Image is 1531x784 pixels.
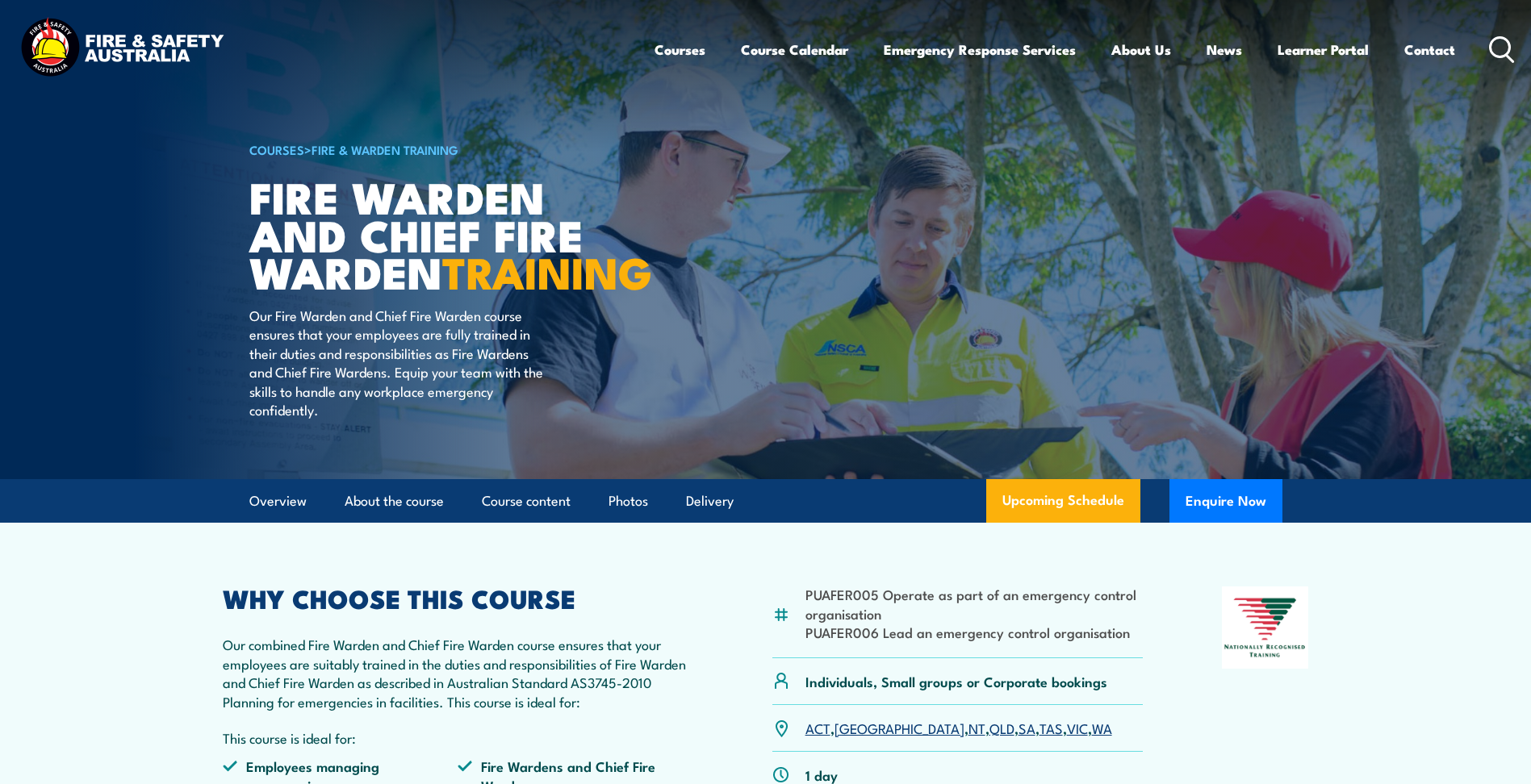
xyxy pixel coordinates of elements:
h6: > [249,140,648,159]
p: Our Fire Warden and Chief Fire Warden course ensures that your employees are fully trained in the... [249,306,544,419]
a: NT [968,718,985,737]
a: Course Calendar [741,28,848,71]
button: Enquire Now [1169,479,1282,523]
a: Contact [1404,28,1455,71]
p: Our combined Fire Warden and Chief Fire Warden course ensures that your employees are suitably tr... [223,635,694,711]
h1: Fire Warden and Chief Fire Warden [249,177,648,290]
a: About the course [345,480,444,523]
p: This course is ideal for: [223,728,694,747]
img: Nationally Recognised Training logo. [1222,586,1309,669]
a: ACT [805,718,830,737]
a: Emergency Response Services [884,28,1076,71]
a: Overview [249,480,307,523]
a: TAS [1039,718,1063,737]
p: 1 day [805,765,838,784]
a: WA [1092,718,1112,737]
a: Learner Portal [1278,28,1369,71]
a: Fire & Warden Training [312,140,458,158]
a: [GEOGRAPHIC_DATA] [835,718,964,737]
a: SA [1019,718,1035,737]
a: COURSES [249,140,304,158]
li: PUAFER006 Lead an emergency control organisation [805,623,1144,641]
h2: WHY CHOOSE THIS COURSE [223,586,694,609]
a: Photos [609,480,648,523]
p: Individuals, Small groups or Corporate bookings [805,672,1107,690]
a: News [1207,28,1242,71]
a: Courses [655,28,705,71]
a: About Us [1111,28,1171,71]
a: Upcoming Schedule [986,479,1140,523]
a: QLD [989,718,1014,737]
a: VIC [1067,718,1088,737]
p: , , , , , , , [805,719,1112,737]
li: PUAFER005 Operate as part of an emergency control organisation [805,585,1144,623]
strong: TRAINING [442,237,652,304]
a: Course content [482,480,571,523]
a: Delivery [686,480,734,523]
